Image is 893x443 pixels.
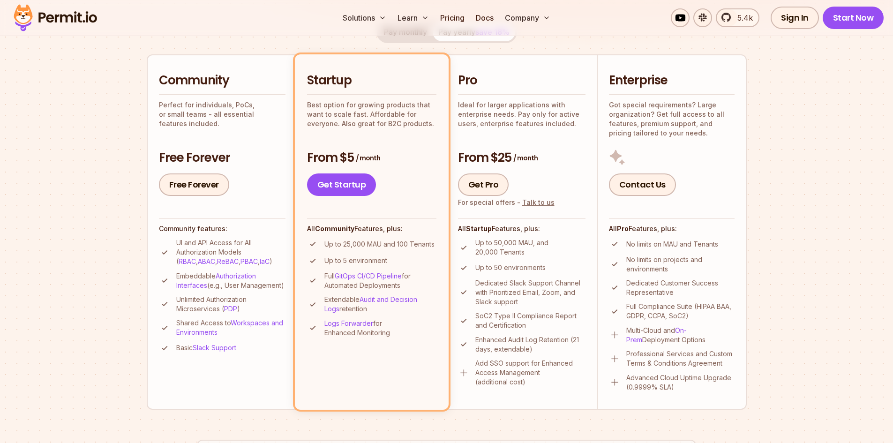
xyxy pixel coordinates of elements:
img: Permit logo [9,2,101,34]
a: On-Prem [626,326,687,344]
p: Dedicated Customer Success Representative [626,278,735,297]
h4: All Features, plus: [609,224,735,233]
a: ReBAC [217,257,239,265]
p: Up to 5 environment [324,256,387,265]
p: No limits on MAU and Tenants [626,240,718,249]
a: Contact Us [609,173,676,196]
h4: Community features: [159,224,285,233]
p: Multi-Cloud and Deployment Options [626,326,735,345]
p: for Enhanced Monitoring [324,319,436,338]
a: Authorization Interfaces [176,272,256,289]
p: Shared Access to [176,318,285,337]
button: Solutions [339,8,390,27]
p: Advanced Cloud Uptime Upgrade (0.9999% SLA) [626,373,735,392]
h2: Community [159,72,285,89]
p: Full Compliance Suite (HIPAA BAA, GDPR, CCPA, SoC2) [626,302,735,321]
p: Full for Automated Deployments [324,271,436,290]
span: / month [356,153,380,163]
strong: Startup [466,225,492,233]
p: Extendable retention [324,295,436,314]
p: Embeddable (e.g., User Management) [176,271,285,290]
a: PBAC [240,257,258,265]
a: RBAC [179,257,196,265]
p: Best option for growing products that want to scale fast. Affordable for everyone. Also great for... [307,100,436,128]
strong: Community [315,225,354,233]
h3: From $5 [307,150,436,166]
a: ABAC [198,257,215,265]
div: For special offers - [458,198,555,207]
p: Basic [176,343,236,353]
button: Company [501,8,554,27]
h4: All Features, plus: [458,224,585,233]
p: SoC2 Type II Compliance Report and Certification [475,311,585,330]
a: Audit and Decision Logs [324,295,417,313]
a: Get Startup [307,173,376,196]
a: Slack Support [193,344,236,352]
h4: All Features, plus: [307,224,436,233]
a: 5.4k [716,8,759,27]
a: Get Pro [458,173,509,196]
a: Logs Forwarder [324,319,373,327]
span: 5.4k [732,12,753,23]
p: Ideal for larger applications with enterprise needs. Pay only for active users, enterprise featur... [458,100,585,128]
p: UI and API Access for All Authorization Models ( , , , , ) [176,238,285,266]
h2: Enterprise [609,72,735,89]
p: Add SSO support for Enhanced Access Management (additional cost) [475,359,585,387]
p: Dedicated Slack Support Channel with Prioritized Email, Zoom, and Slack support [475,278,585,307]
p: No limits on projects and environments [626,255,735,274]
p: Enhanced Audit Log Retention (21 days, extendable) [475,335,585,354]
p: Up to 50,000 MAU, and 20,000 Tenants [475,238,585,257]
p: Up to 25,000 MAU and 100 Tenants [324,240,435,249]
a: Docs [472,8,497,27]
a: IaC [260,257,270,265]
button: Learn [394,8,433,27]
h3: From $25 [458,150,585,166]
a: Free Forever [159,173,229,196]
a: PDP [224,305,237,313]
a: Talk to us [522,198,555,206]
a: Start Now [823,7,884,29]
h2: Pro [458,72,585,89]
p: Up to 50 environments [475,263,546,272]
h3: Free Forever [159,150,285,166]
p: Unlimited Authorization Microservices ( ) [176,295,285,314]
p: Professional Services and Custom Terms & Conditions Agreement [626,349,735,368]
h2: Startup [307,72,436,89]
strong: Pro [617,225,629,233]
p: Perfect for individuals, PoCs, or small teams - all essential features included. [159,100,285,128]
a: Pricing [436,8,468,27]
a: Sign In [771,7,819,29]
span: / month [513,153,538,163]
a: GitOps CI/CD Pipeline [335,272,402,280]
p: Got special requirements? Large organization? Get full access to all features, premium support, a... [609,100,735,138]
